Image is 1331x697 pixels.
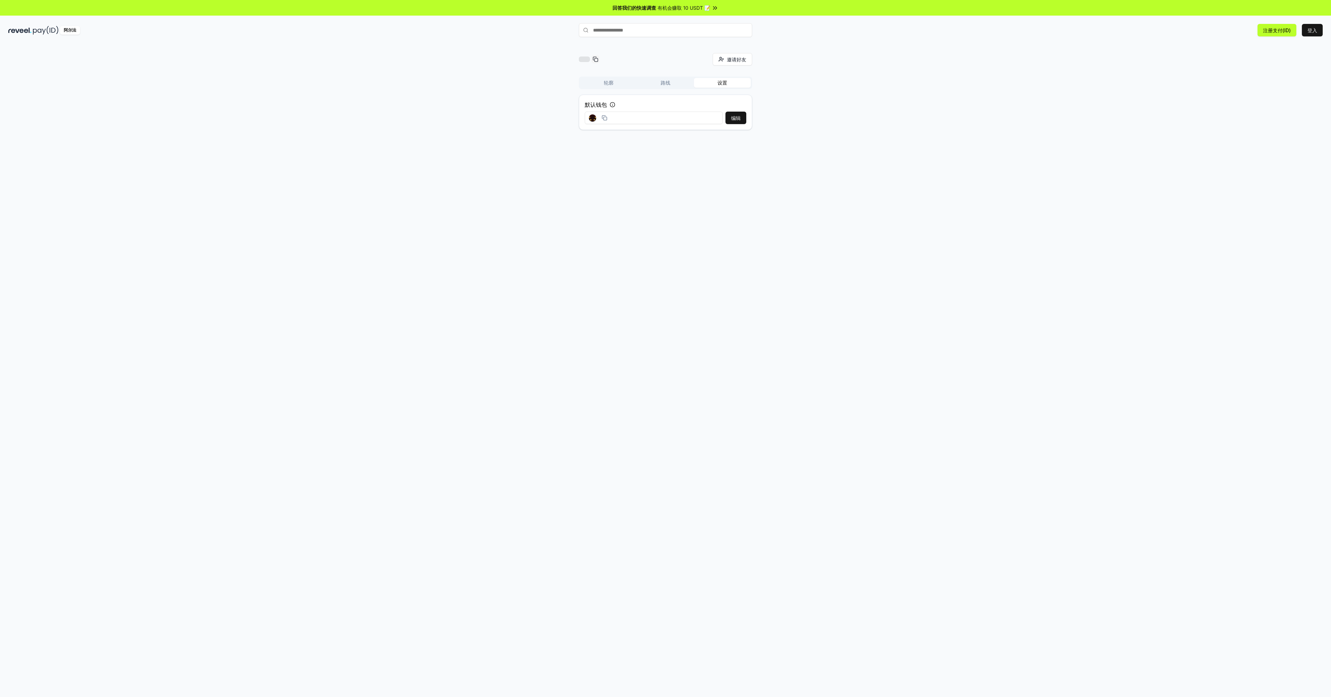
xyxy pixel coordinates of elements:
button: 邀请好友 [713,53,752,66]
font: 登入 [1307,27,1317,33]
button: 编辑 [725,112,746,124]
font: 默认钱包 [585,101,607,108]
font: 编辑 [731,115,741,121]
font: 阿尔法 [64,27,76,33]
img: 揭示黑暗 [8,26,32,35]
button: 登入 [1302,24,1323,36]
font: 注册支付(ID) [1263,27,1291,33]
font: 回答我们的快速调查 [612,5,656,11]
button: 注册支付(ID) [1258,24,1296,36]
font: 邀请好友 [727,56,746,62]
font: 轮廓 [604,80,614,86]
img: 付款编号 [33,26,59,35]
font: 有机会赚取 10 USDT 📝 [658,5,710,11]
font: 设置 [717,80,727,86]
font: 路线 [661,80,670,86]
